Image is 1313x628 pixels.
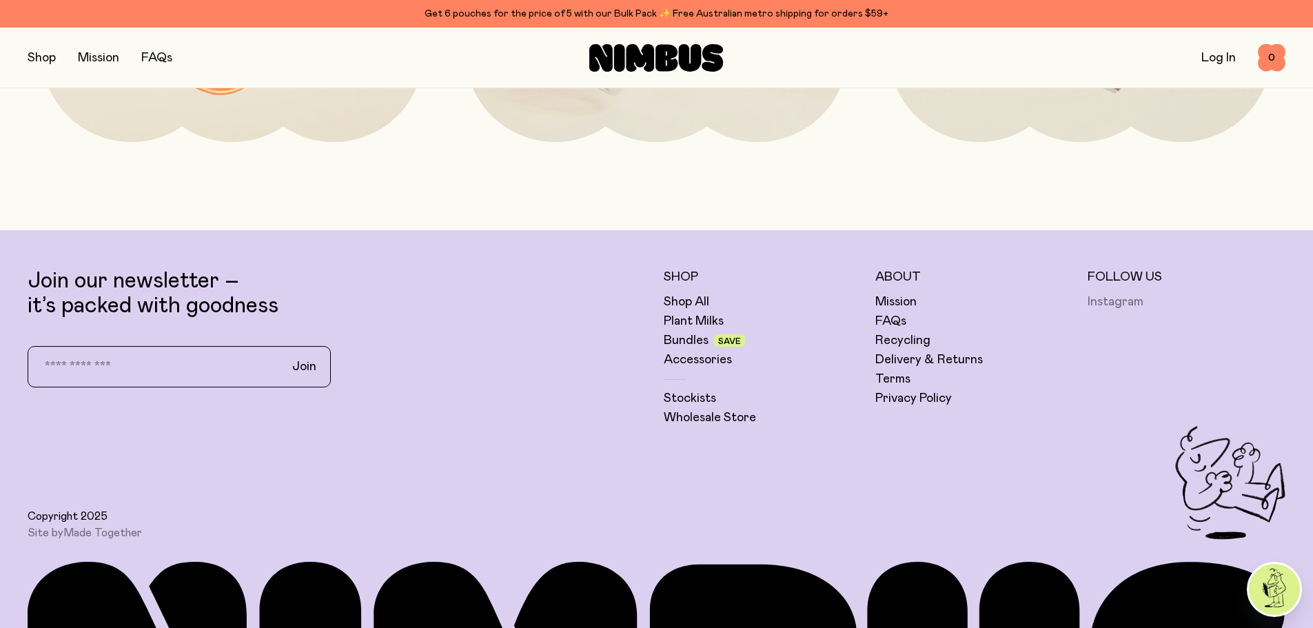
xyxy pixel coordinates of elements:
a: Recycling [875,332,930,349]
span: Join [292,358,316,375]
a: Shop All [664,294,709,310]
a: Terms [875,371,910,387]
a: Made Together [63,527,142,538]
h5: Follow Us [1088,269,1286,285]
span: Site by [28,526,142,540]
span: Save [718,337,741,345]
a: Stockists [664,390,716,407]
button: 0 [1258,44,1285,72]
h5: About [875,269,1074,285]
button: Join [281,352,327,381]
a: Mission [875,294,917,310]
a: Delivery & Returns [875,352,983,368]
a: Instagram [1088,294,1143,310]
a: Accessories [664,352,732,368]
h5: Shop [664,269,862,285]
a: Plant Milks [664,313,724,330]
a: Privacy Policy [875,390,952,407]
div: Get 6 pouches for the price of 5 with our Bulk Pack ✨ Free Australian metro shipping for orders $59+ [28,6,1285,22]
a: Mission [78,52,119,64]
a: FAQs [141,52,172,64]
a: Wholesale Store [664,409,756,426]
p: Join our newsletter – it’s packed with goodness [28,269,650,318]
a: Bundles [664,332,709,349]
a: Log In [1201,52,1236,64]
span: Copyright 2025 [28,509,108,523]
a: FAQs [875,313,906,330]
img: agent [1249,564,1300,615]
